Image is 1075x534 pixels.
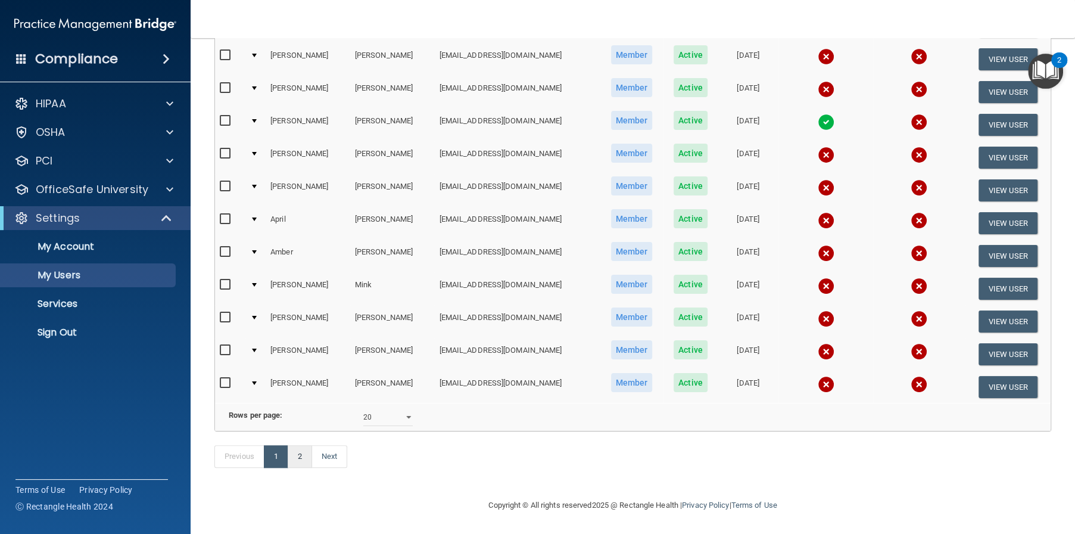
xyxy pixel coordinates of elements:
a: Previous [214,445,264,468]
span: Active [674,111,708,130]
div: Copyright © All rights reserved 2025 @ Rectangle Health | | [416,486,850,524]
p: Services [8,298,170,310]
span: Member [611,111,653,130]
td: [DATE] [718,108,779,141]
td: [PERSON_NAME] [350,371,435,403]
img: cross.ca9f0e7f.svg [911,114,927,131]
span: Member [611,45,653,64]
td: [PERSON_NAME] [266,338,350,371]
span: Active [674,78,708,97]
td: [PERSON_NAME] [266,43,350,76]
button: View User [979,147,1037,169]
td: [PERSON_NAME] [350,141,435,174]
td: Amber [266,240,350,272]
b: Rows per page: [229,411,282,420]
img: cross.ca9f0e7f.svg [911,245,927,262]
td: [PERSON_NAME] [350,43,435,76]
p: HIPAA [36,97,66,111]
span: Active [674,308,708,327]
p: PCI [36,154,52,168]
iframe: Drift Widget Chat Controller [869,449,1061,497]
img: cross.ca9f0e7f.svg [911,311,927,327]
td: [EMAIL_ADDRESS][DOMAIN_NAME] [434,371,599,403]
a: 1 [264,445,288,468]
h4: Compliance [35,51,118,67]
button: Open Resource Center, 2 new notifications [1028,54,1063,89]
td: [EMAIL_ADDRESS][DOMAIN_NAME] [434,305,599,338]
td: [DATE] [718,174,779,207]
td: [PERSON_NAME] [266,305,350,338]
p: My Account [8,241,170,253]
button: View User [979,179,1037,201]
td: [PERSON_NAME] [266,371,350,403]
td: [EMAIL_ADDRESS][DOMAIN_NAME] [434,338,599,371]
a: Privacy Policy [682,501,729,510]
td: [PERSON_NAME] [350,174,435,207]
img: cross.ca9f0e7f.svg [818,81,834,98]
button: View User [979,311,1037,333]
img: cross.ca9f0e7f.svg [818,278,834,294]
td: [EMAIL_ADDRESS][DOMAIN_NAME] [434,207,599,240]
td: [PERSON_NAME] [266,141,350,174]
span: Active [674,242,708,261]
td: [DATE] [718,43,779,76]
span: Member [611,373,653,392]
td: [EMAIL_ADDRESS][DOMAIN_NAME] [434,76,599,108]
span: Member [611,144,653,163]
a: Terms of Use [15,484,65,496]
span: Active [674,144,708,163]
span: Member [611,209,653,228]
td: [PERSON_NAME] [266,76,350,108]
span: Active [674,176,708,195]
a: Settings [14,211,173,225]
img: cross.ca9f0e7f.svg [818,179,834,196]
img: cross.ca9f0e7f.svg [911,343,927,360]
img: cross.ca9f0e7f.svg [911,48,927,65]
a: Privacy Policy [79,484,133,496]
td: [PERSON_NAME] [350,76,435,108]
td: [EMAIL_ADDRESS][DOMAIN_NAME] [434,240,599,272]
span: Member [611,308,653,327]
a: Terms of Use [731,501,777,510]
td: [EMAIL_ADDRESS][DOMAIN_NAME] [434,272,599,305]
span: Member [611,340,653,359]
td: [PERSON_NAME] [266,108,350,141]
span: Member [611,176,653,195]
td: April [266,207,350,240]
td: [EMAIL_ADDRESS][DOMAIN_NAME] [434,141,599,174]
a: OSHA [14,125,173,139]
span: Active [674,45,708,64]
p: OfficeSafe University [36,182,148,197]
img: cross.ca9f0e7f.svg [818,147,834,163]
button: View User [979,343,1037,365]
td: [DATE] [718,207,779,240]
button: View User [979,81,1037,103]
td: [PERSON_NAME] [266,174,350,207]
span: Member [611,78,653,97]
img: PMB logo [14,13,176,36]
img: cross.ca9f0e7f.svg [911,147,927,163]
img: cross.ca9f0e7f.svg [818,245,834,262]
td: [DATE] [718,305,779,338]
img: cross.ca9f0e7f.svg [818,311,834,327]
p: OSHA [36,125,66,139]
td: [PERSON_NAME] [350,240,435,272]
td: [DATE] [718,76,779,108]
img: cross.ca9f0e7f.svg [818,48,834,65]
td: [PERSON_NAME] [350,108,435,141]
td: [EMAIL_ADDRESS][DOMAIN_NAME] [434,174,599,207]
button: View User [979,278,1037,300]
button: View User [979,48,1037,70]
img: cross.ca9f0e7f.svg [818,212,834,229]
img: cross.ca9f0e7f.svg [911,376,927,393]
td: [PERSON_NAME] [350,338,435,371]
td: [DATE] [718,338,779,371]
span: Active [674,373,708,392]
p: Settings [36,211,80,225]
span: Member [611,275,653,294]
td: [DATE] [718,240,779,272]
button: View User [979,376,1037,398]
td: [EMAIL_ADDRESS][DOMAIN_NAME] [434,43,599,76]
a: OfficeSafe University [14,182,173,197]
span: Ⓒ Rectangle Health 2024 [15,501,113,513]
